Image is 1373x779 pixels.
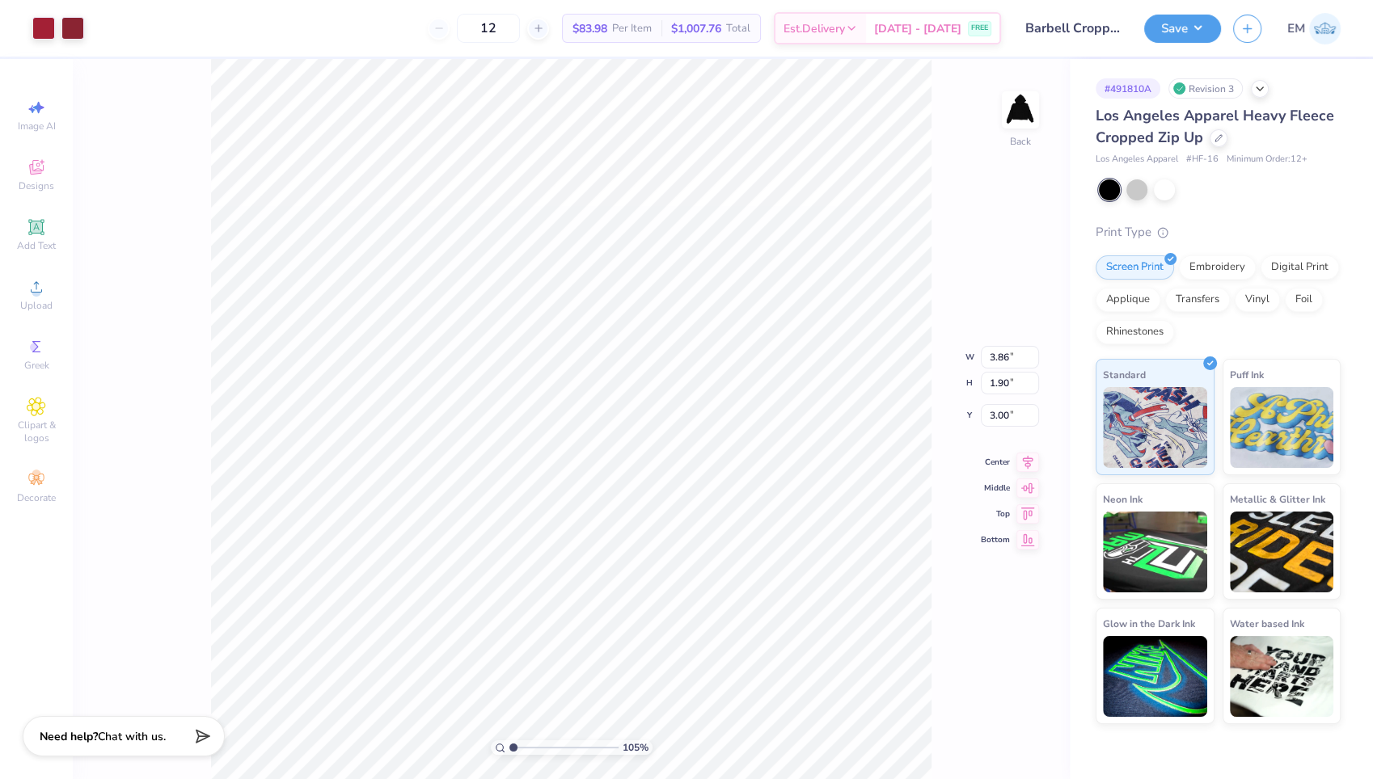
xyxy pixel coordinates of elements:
[1103,512,1207,592] img: Neon Ink
[1096,106,1334,147] span: Los Angeles Apparel Heavy Fleece Cropped Zip Up
[623,740,648,755] span: 105 %
[1230,512,1334,592] img: Metallic & Glitter Ink
[1096,153,1178,166] span: Los Angeles Apparel
[1230,636,1334,717] img: Water based Ink
[40,729,98,744] strong: Need help?
[1103,636,1207,717] img: Glow in the Dark Ink
[1287,19,1305,38] span: EM
[1004,94,1037,126] img: Back
[981,508,1010,520] span: Top
[1096,78,1160,99] div: # 491810A
[1230,366,1264,383] span: Puff Ink
[784,20,845,37] span: Est. Delivery
[1230,615,1304,632] span: Water based Ink
[17,491,56,504] span: Decorate
[726,20,750,37] span: Total
[98,729,166,744] span: Chat with us.
[981,534,1010,545] span: Bottom
[1096,223,1341,242] div: Print Type
[612,20,652,37] span: Per Item
[1010,134,1031,149] div: Back
[1013,12,1132,44] input: Untitled Design
[1096,288,1160,312] div: Applique
[1144,15,1221,43] button: Save
[1230,387,1334,468] img: Puff Ink
[1227,153,1308,166] span: Minimum Order: 12 +
[1285,288,1323,312] div: Foil
[1103,366,1146,383] span: Standard
[1096,255,1174,280] div: Screen Print
[1235,288,1280,312] div: Vinyl
[671,20,721,37] span: $1,007.76
[981,457,1010,468] span: Center
[24,359,49,372] span: Greek
[1103,491,1143,507] span: Neon Ink
[1165,288,1230,312] div: Transfers
[17,239,56,252] span: Add Text
[20,299,53,312] span: Upload
[572,20,607,37] span: $83.98
[1230,491,1325,507] span: Metallic & Glitter Ink
[1103,387,1207,468] img: Standard
[8,419,65,444] span: Clipart & logos
[1103,615,1195,632] span: Glow in the Dark Ink
[18,120,56,133] span: Image AI
[1168,78,1243,99] div: Revision 3
[874,20,961,37] span: [DATE] - [DATE]
[1186,153,1219,166] span: # HF-16
[1096,320,1174,344] div: Rhinestones
[457,14,520,43] input: – –
[19,179,54,192] span: Designs
[1287,13,1341,44] a: EM
[981,482,1010,494] span: Middle
[1261,255,1339,280] div: Digital Print
[971,23,988,34] span: FREE
[1179,255,1256,280] div: Embroidery
[1309,13,1341,44] img: Erin Mickan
